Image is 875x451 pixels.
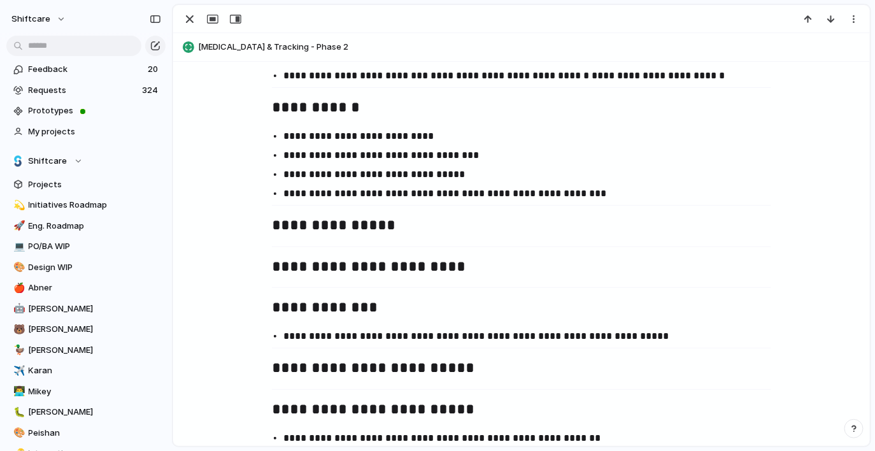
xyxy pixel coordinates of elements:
div: 💫 [13,198,22,213]
div: 👨‍💻 [13,384,22,399]
span: Design WIP [29,261,161,274]
a: Prototypes [6,101,166,120]
a: Projects [6,175,166,194]
a: ✈️Karan [6,361,166,380]
span: shiftcare [11,13,50,25]
button: [MEDICAL_DATA] & Tracking - Phase 2 [179,37,864,57]
div: ✈️ [13,364,22,378]
button: 👨‍💻 [11,385,24,398]
div: 🐻 [13,322,22,337]
button: Shiftcare [6,152,166,171]
a: 👨‍💻Mikey [6,382,166,401]
a: 🐻[PERSON_NAME] [6,320,166,339]
div: 🚀 [13,218,22,233]
a: 🐛[PERSON_NAME] [6,403,166,422]
span: My projects [29,125,161,138]
span: [PERSON_NAME] [29,323,161,336]
span: Initiatives Roadmap [29,199,161,211]
a: My projects [6,122,166,141]
span: [MEDICAL_DATA] & Tracking - Phase 2 [198,41,864,54]
span: Peishan [29,427,161,440]
a: 🎨Design WIP [6,258,166,277]
div: 🎨 [13,260,22,275]
a: Feedback20 [6,60,166,79]
div: 🦆 [13,343,22,357]
a: 🎨Peishan [6,424,166,443]
button: 💫 [11,199,24,211]
span: Eng. Roadmap [29,220,161,233]
button: 🎨 [11,427,24,440]
span: [PERSON_NAME] [29,344,161,357]
span: [PERSON_NAME] [29,406,161,419]
span: [PERSON_NAME] [29,303,161,315]
div: 💻 [13,240,22,254]
a: 💻PO/BA WIP [6,237,166,256]
a: 🦆[PERSON_NAME] [6,341,166,360]
a: 🍎Abner [6,278,166,297]
button: 🚀 [11,220,24,233]
button: 💻 [11,240,24,253]
button: ✈️ [11,364,24,377]
div: 🎨 [13,426,22,440]
div: 🐛 [13,405,22,420]
span: Feedback [29,63,144,76]
button: 🐛 [11,406,24,419]
span: Projects [29,178,161,191]
button: 🍎 [11,282,24,294]
span: PO/BA WIP [29,240,161,253]
div: 🍎 [13,281,22,296]
a: 🚀Eng. Roadmap [6,217,166,236]
button: 🎨 [11,261,24,274]
span: Mikey [29,385,161,398]
span: Abner [29,282,161,294]
div: 🤖 [13,301,22,316]
a: 💫Initiatives Roadmap [6,196,166,215]
button: 🦆 [11,344,24,357]
button: 🐻 [11,323,24,336]
span: Prototypes [29,104,161,117]
span: Karan [29,364,161,377]
span: Requests [29,84,138,97]
a: 🤖[PERSON_NAME] [6,299,166,319]
button: shiftcare [6,9,73,29]
a: Requests324 [6,81,166,100]
button: 🤖 [11,303,24,315]
span: 324 [142,84,160,97]
span: 20 [148,63,160,76]
span: Shiftcare [29,155,68,168]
